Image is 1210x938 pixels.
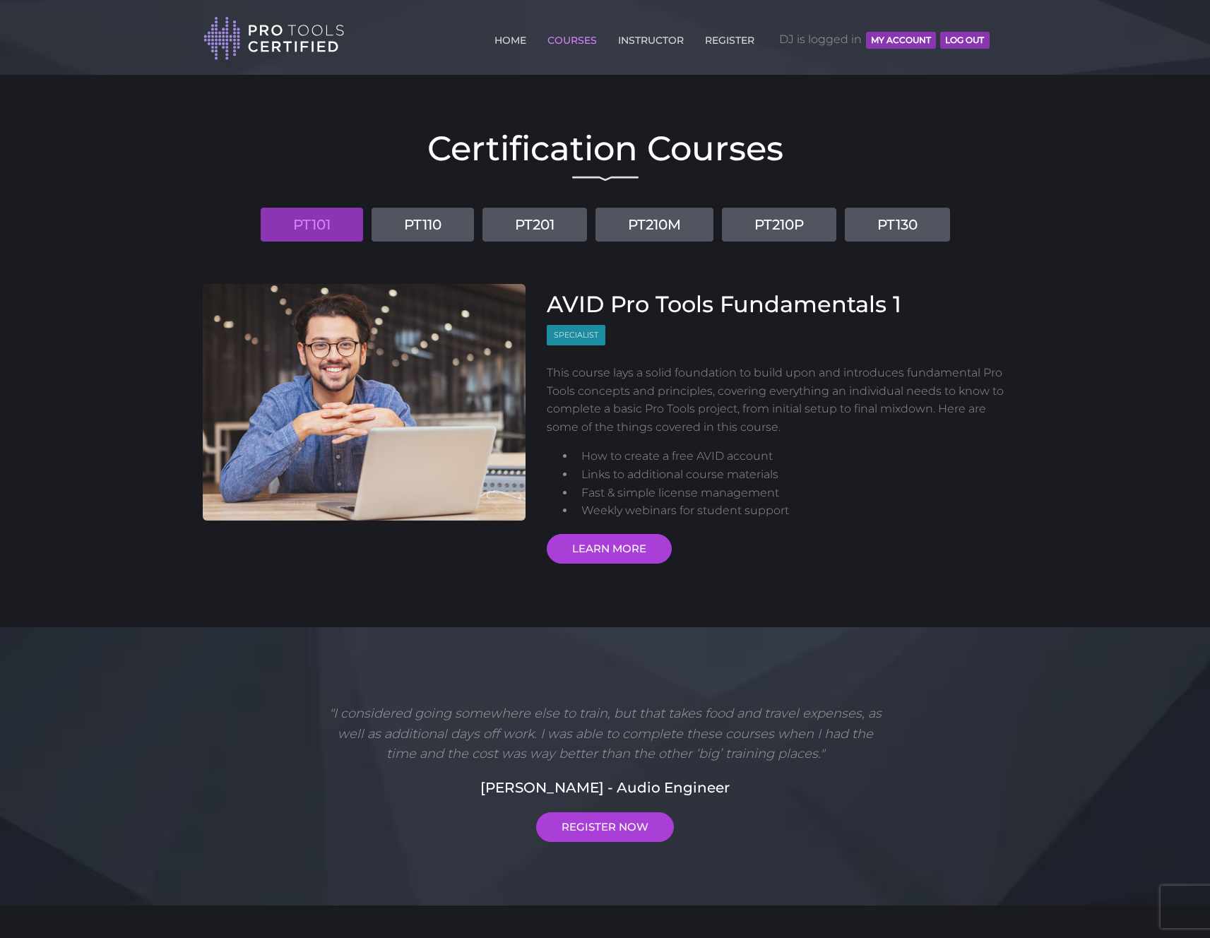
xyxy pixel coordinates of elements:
[572,176,639,182] img: decorative line
[203,16,345,61] img: Pro Tools Certified Logo
[866,32,936,49] button: MY ACCOUNT
[701,26,758,49] a: REGISTER
[491,26,530,49] a: HOME
[203,777,1008,798] h5: [PERSON_NAME] - Audio Engineer
[547,291,1008,318] h3: AVID Pro Tools Fundamentals 1
[595,208,713,242] a: PT210M
[544,26,600,49] a: COURSES
[324,703,887,764] p: "I considered going somewhere else to train, but that takes food and travel expenses, as well as ...
[615,26,687,49] a: INSTRUCTOR
[722,208,836,242] a: PT210P
[575,465,1008,484] li: Links to additional course materials
[575,484,1008,502] li: Fast & simple license management
[779,18,990,61] span: DJ is logged in
[547,364,1008,436] p: This course lays a solid foundation to build upon and introduces fundamental Pro Tools concepts a...
[547,325,605,345] span: Specialist
[575,501,1008,520] li: Weekly webinars for student support
[203,284,526,521] img: AVID Pro Tools Fundamentals 1 Course
[261,208,363,242] a: PT101
[575,447,1008,465] li: How to create a free AVID account
[845,208,950,242] a: PT130
[547,534,672,564] a: LEARN MORE
[482,208,587,242] a: PT201
[372,208,474,242] a: PT110
[536,812,674,842] a: REGISTER NOW
[203,131,1008,165] h2: Certification Courses
[940,32,989,49] button: Log Out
